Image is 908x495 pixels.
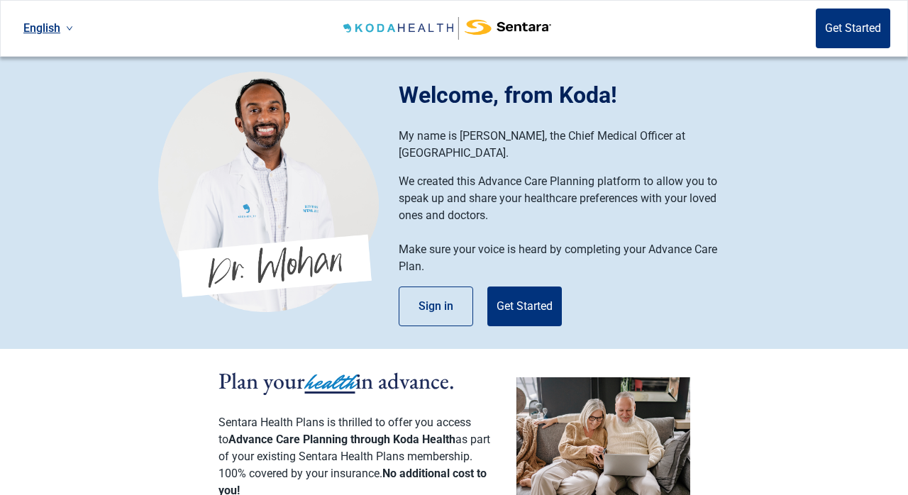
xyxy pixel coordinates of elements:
[305,367,355,398] span: health
[399,173,736,224] p: We created this Advance Care Planning platform to allow you to speak up and share your healthcare...
[158,71,379,312] img: Koda Health
[218,416,471,446] span: Sentara Health Plans is thrilled to offer you access to
[228,433,455,446] span: Advance Care Planning through Koda Health
[399,128,736,162] p: My name is [PERSON_NAME], the Chief Medical Officer at [GEOGRAPHIC_DATA].
[218,366,305,396] span: Plan your
[355,366,455,396] span: in advance.
[218,433,490,480] span: as part of your existing Sentara Health Plans membership. 100% covered by your insurance.
[399,78,750,112] h1: Welcome, from Koda!
[18,16,79,40] a: Current language: English
[816,9,890,48] button: Get Started
[399,241,736,275] p: Make sure your voice is heard by completing your Advance Care Plan.
[487,287,562,326] button: Get Started
[399,287,473,326] button: Sign in
[66,25,73,32] span: down
[343,17,550,40] img: Koda Health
